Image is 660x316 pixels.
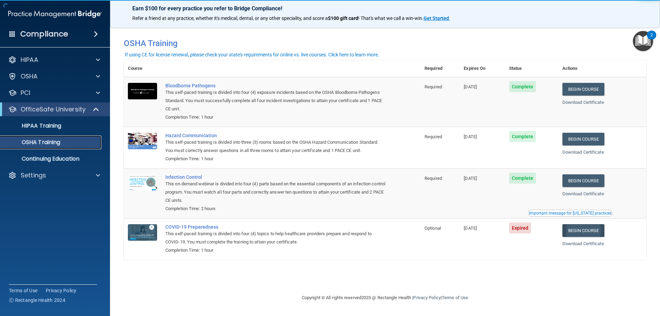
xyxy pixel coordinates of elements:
[165,224,386,230] a: COVID-19 Preparedness
[132,5,638,12] p: Earn $100 for every practice you refer to Bridge Compliance!
[562,150,604,155] a: Download Certificate
[425,226,441,231] span: Optional
[425,134,442,139] span: Required
[562,241,604,246] a: Download Certificate
[413,295,440,300] a: Privacy Policy
[165,133,386,138] a: Hazard Communication
[509,222,531,233] span: Expired
[165,88,386,113] div: This self-paced training is divided into four (4) exposure incidents based on the OSHA Bloodborne...
[21,72,38,80] p: OSHA
[8,105,100,113] a: OfficeSafe University
[558,60,646,77] th: Actions
[165,138,386,155] div: This self-paced training is divided into three (3) rooms based on the OSHA Hazard Communication S...
[425,176,442,181] span: Required
[464,84,477,89] span: [DATE]
[528,210,613,217] button: Read this if you are a dental practitioner in the state of CA
[529,211,612,215] div: Important message for [US_STATE] practices
[165,180,386,205] div: This on-demand webinar is divided into four (4) parts based on the essential components of an inf...
[423,15,450,21] a: Get Started
[125,52,379,57] div: If using CE for license renewal, please check your state's requirements for online vs. live cours...
[464,176,477,181] span: [DATE]
[4,122,61,129] p: HIPAA Training
[650,35,653,44] div: 2
[124,60,161,77] th: Course
[165,205,386,213] div: Completion Time: 2 hours
[21,171,46,179] p: Settings
[505,60,558,77] th: Status
[165,174,386,180] a: Infection Control
[260,287,510,309] div: Copyright © All rights reserved 2025 @ Rectangle Health | |
[464,134,477,139] span: [DATE]
[442,295,468,300] a: Terms of Use
[562,191,604,196] a: Download Certificate
[420,60,460,77] th: Required
[165,83,386,88] a: Bloodborne Pathogens
[21,56,38,64] p: HIPAA
[21,105,86,113] p: OfficeSafe University
[8,7,102,21] img: PMB logo
[21,89,30,97] p: PCI
[633,31,653,51] button: Open Resource Center, 2 new notifications
[124,51,380,58] button: If using CE for license renewal, please check your state's requirements for online vs. live cours...
[20,29,68,39] h4: Compliance
[562,100,604,105] a: Download Certificate
[460,60,505,77] th: Expires On
[165,155,386,163] div: Completion Time: 1 hour
[509,81,536,92] span: Complete
[562,133,604,145] a: Begin Course
[8,171,100,179] a: Settings
[358,15,423,21] span: ! That's what we call a win-win.
[509,131,536,142] span: Complete
[509,173,536,184] span: Complete
[423,15,449,21] strong: Get Started
[165,246,386,254] div: Completion Time: 1 hour
[132,15,328,21] span: Refer a friend at any practice, whether it's medical, dental, or any other speciality, and score a
[46,287,77,294] a: Privacy Policy
[124,39,646,48] h4: OSHA Training
[562,224,604,237] a: Begin Course
[9,287,37,294] a: Terms of Use
[562,83,604,96] a: Begin Course
[562,174,604,187] a: Begin Course
[4,155,98,162] p: Continuing Education
[165,230,386,246] div: This self-paced training is divided into four (4) topics to help healthcare providers prepare and...
[8,89,100,97] a: PCI
[9,297,65,304] span: Ⓒ Rectangle Health 2024
[8,72,100,80] a: OSHA
[328,15,358,21] strong: $100 gift card
[4,139,60,146] p: OSHA Training
[8,56,100,64] a: HIPAA
[165,113,386,121] div: Completion Time: 1 hour
[464,226,477,231] span: [DATE]
[425,84,442,89] span: Required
